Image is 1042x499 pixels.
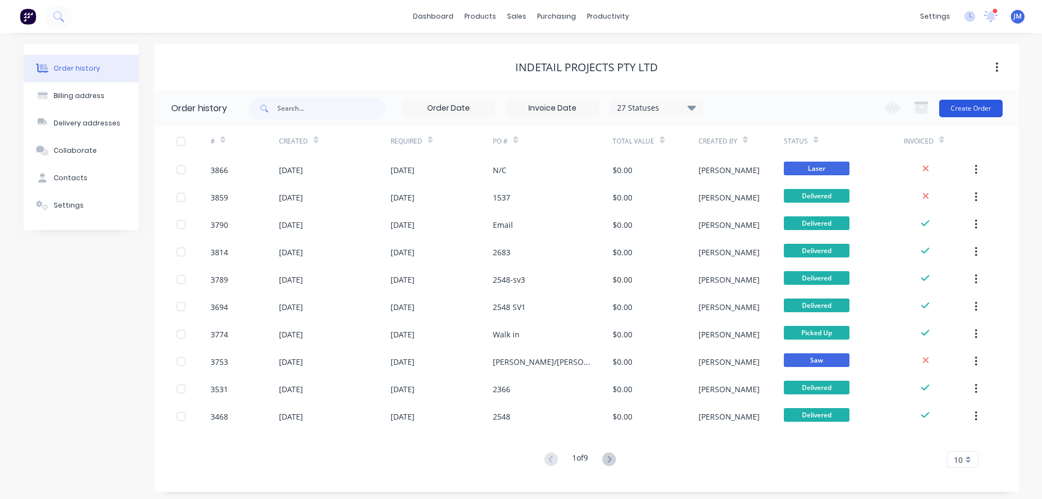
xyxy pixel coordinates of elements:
[784,299,849,312] span: Delivered
[24,55,138,82] button: Order history
[211,126,279,156] div: #
[211,164,228,176] div: 3866
[784,326,849,340] span: Picked Up
[613,301,632,313] div: $0.00
[784,136,808,146] div: Status
[613,136,654,146] div: Total Value
[279,192,303,203] div: [DATE]
[493,329,520,340] div: Walk in
[493,411,510,422] div: 2548
[279,301,303,313] div: [DATE]
[581,8,634,25] div: productivity
[391,383,415,395] div: [DATE]
[279,126,390,156] div: Created
[613,126,698,156] div: Total Value
[277,97,386,119] input: Search...
[698,301,760,313] div: [PERSON_NAME]
[54,173,88,183] div: Contacts
[211,246,228,258] div: 3814
[279,356,303,368] div: [DATE]
[698,164,760,176] div: [PERSON_NAME]
[613,356,632,368] div: $0.00
[211,219,228,231] div: 3790
[493,383,510,395] div: 2366
[279,329,303,340] div: [DATE]
[613,192,632,203] div: $0.00
[698,383,760,395] div: [PERSON_NAME]
[904,136,934,146] div: Invoiced
[211,383,228,395] div: 3531
[493,126,613,156] div: PO #
[784,408,849,422] span: Delivered
[391,126,493,156] div: Required
[20,8,36,25] img: Factory
[532,8,581,25] div: purchasing
[279,136,308,146] div: Created
[279,274,303,285] div: [DATE]
[171,102,227,115] div: Order history
[613,411,632,422] div: $0.00
[391,356,415,368] div: [DATE]
[279,219,303,231] div: [DATE]
[54,146,97,156] div: Collaborate
[493,301,526,313] div: 2548 SV1
[915,8,956,25] div: settings
[784,271,849,285] span: Delivered
[939,100,1003,117] button: Create Order
[279,246,303,258] div: [DATE]
[211,301,228,313] div: 3694
[954,454,963,466] span: 10
[279,383,303,395] div: [DATE]
[24,164,138,192] button: Contacts
[211,411,228,422] div: 3468
[54,64,100,73] div: Order history
[211,356,228,368] div: 3753
[24,110,138,137] button: Delivery addresses
[493,246,510,258] div: 2683
[784,189,849,203] span: Delivered
[1014,12,1022,21] span: JM
[784,244,849,257] span: Delivered
[211,274,228,285] div: 3789
[613,164,632,176] div: $0.00
[391,301,415,313] div: [DATE]
[698,192,760,203] div: [PERSON_NAME]
[698,219,760,231] div: [PERSON_NAME]
[279,164,303,176] div: [DATE]
[784,216,849,230] span: Delivered
[391,164,415,176] div: [DATE]
[698,136,737,146] div: Created By
[391,329,415,340] div: [DATE]
[784,381,849,394] span: Delivered
[391,219,415,231] div: [DATE]
[211,192,228,203] div: 3859
[698,246,760,258] div: [PERSON_NAME]
[784,126,904,156] div: Status
[784,162,849,175] span: Laser
[24,82,138,110] button: Billing address
[408,8,459,25] a: dashboard
[698,329,760,340] div: [PERSON_NAME]
[493,356,591,368] div: [PERSON_NAME]/[PERSON_NAME]
[493,192,510,203] div: 1537
[54,118,120,128] div: Delivery addresses
[515,61,658,74] div: Indetail Projects Pty Ltd
[403,100,494,117] input: Order Date
[493,164,507,176] div: N/C
[279,411,303,422] div: [DATE]
[904,126,972,156] div: Invoiced
[54,200,84,210] div: Settings
[391,411,415,422] div: [DATE]
[698,274,760,285] div: [PERSON_NAME]
[613,246,632,258] div: $0.00
[391,274,415,285] div: [DATE]
[24,137,138,164] button: Collaborate
[391,136,422,146] div: Required
[698,411,760,422] div: [PERSON_NAME]
[698,126,784,156] div: Created By
[613,219,632,231] div: $0.00
[613,329,632,340] div: $0.00
[391,192,415,203] div: [DATE]
[493,274,525,285] div: 2548-sv3
[24,192,138,219] button: Settings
